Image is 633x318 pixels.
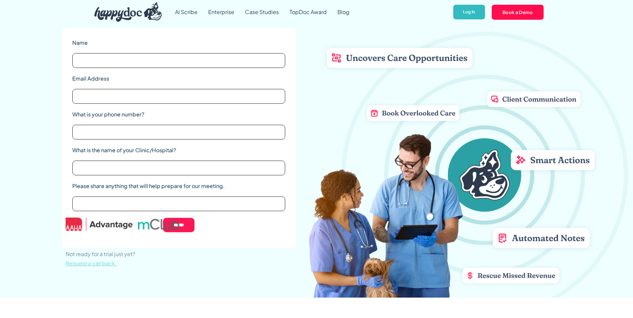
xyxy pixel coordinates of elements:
[89,1,162,23] a: home
[94,2,162,22] img: HappyDoc Logo: A happy dog with his ear up, listening.
[72,146,285,154] label: What is the name of your Clinic/Hospital?
[66,218,133,231] img: AAHA Advantage logo
[72,110,285,118] label: What is your phone number?
[72,39,285,233] form: Email Form 2
[72,75,285,83] label: Email Address
[72,39,285,47] label: Name
[491,4,544,20] a: Book a Demo
[66,249,135,268] p: Not ready for a trial just yet?
[453,4,486,20] a: Log In
[138,219,180,230] img: mclub logo
[72,182,285,190] label: Please share anything that will help prepare for our meeting.
[66,260,117,267] span: Request a call back.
